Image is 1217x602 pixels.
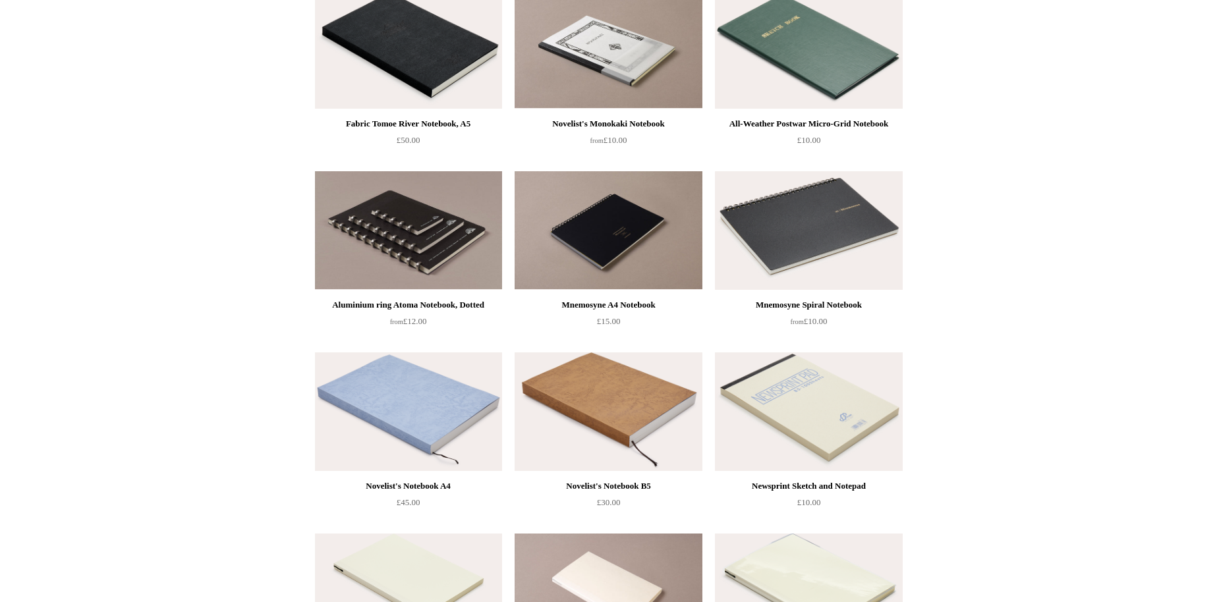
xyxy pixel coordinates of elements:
[597,316,621,326] span: £15.00
[797,497,821,507] span: £10.00
[791,318,804,325] span: from
[715,352,902,471] img: Newsprint Sketch and Notepad
[590,135,627,145] span: £10.00
[715,478,902,532] a: Newsprint Sketch and Notepad £10.00
[715,297,902,351] a: Mnemosyne Spiral Notebook from£10.00
[590,137,604,144] span: from
[390,318,403,325] span: from
[791,316,828,326] span: £10.00
[597,497,621,507] span: £30.00
[518,478,698,494] div: Novelist's Notebook B5
[397,497,420,507] span: £45.00
[715,116,902,170] a: All-Weather Postwar Micro-Grid Notebook £10.00
[718,478,899,494] div: Newsprint Sketch and Notepad
[515,478,702,532] a: Novelist's Notebook B5 £30.00
[715,352,902,471] a: Newsprint Sketch and Notepad Newsprint Sketch and Notepad
[515,116,702,170] a: Novelist's Monokaki Notebook from£10.00
[715,171,902,290] img: Mnemosyne Spiral Notebook
[315,297,502,351] a: Aluminium ring Atoma Notebook, Dotted from£12.00
[318,116,499,132] div: Fabric Tomoe River Notebook, A5
[315,478,502,532] a: Novelist's Notebook A4 £45.00
[318,297,499,313] div: Aluminium ring Atoma Notebook, Dotted
[515,171,702,290] a: Mnemosyne A4 Notebook Mnemosyne A4 Notebook
[315,171,502,290] a: Aluminium ring Atoma Notebook, Dotted Aluminium ring Atoma Notebook, Dotted
[797,135,821,145] span: £10.00
[315,352,502,471] a: Novelist's Notebook A4 Novelist's Notebook A4
[315,171,502,290] img: Aluminium ring Atoma Notebook, Dotted
[518,116,698,132] div: Novelist's Monokaki Notebook
[318,478,499,494] div: Novelist's Notebook A4
[397,135,420,145] span: £50.00
[718,116,899,132] div: All-Weather Postwar Micro-Grid Notebook
[515,171,702,290] img: Mnemosyne A4 Notebook
[315,352,502,471] img: Novelist's Notebook A4
[515,352,702,471] img: Novelist's Notebook B5
[515,352,702,471] a: Novelist's Notebook B5 Novelist's Notebook B5
[715,171,902,290] a: Mnemosyne Spiral Notebook Mnemosyne Spiral Notebook
[390,316,427,326] span: £12.00
[518,297,698,313] div: Mnemosyne A4 Notebook
[515,297,702,351] a: Mnemosyne A4 Notebook £15.00
[718,297,899,313] div: Mnemosyne Spiral Notebook
[315,116,502,170] a: Fabric Tomoe River Notebook, A5 £50.00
